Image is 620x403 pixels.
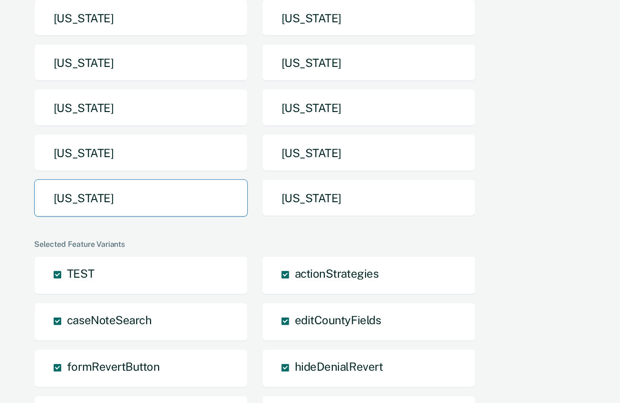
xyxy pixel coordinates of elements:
[67,267,94,280] span: TEST
[262,179,476,217] button: [US_STATE]
[34,240,582,249] div: Selected Feature Variants
[67,313,151,327] span: caseNoteSearch
[295,267,378,280] span: actionStrategies
[34,44,248,82] button: [US_STATE]
[34,179,248,217] button: [US_STATE]
[262,134,476,172] button: [US_STATE]
[262,44,476,82] button: [US_STATE]
[34,134,248,172] button: [US_STATE]
[67,360,160,373] span: formRevertButton
[295,313,381,327] span: editCountyFields
[262,89,476,127] button: [US_STATE]
[34,89,248,127] button: [US_STATE]
[295,360,383,373] span: hideDenialRevert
